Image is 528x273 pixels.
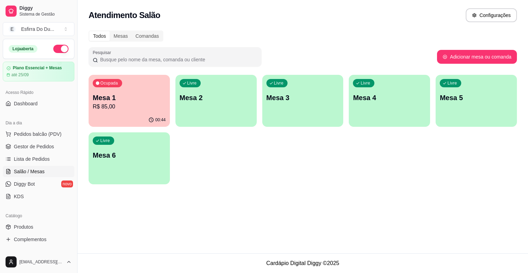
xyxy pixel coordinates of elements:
span: Dashboard [14,100,38,107]
span: Pedidos balcão (PDV) [14,131,62,138]
button: Configurações [466,8,517,22]
span: Sistema de Gestão [19,11,72,17]
div: Acesso Rápido [3,87,74,98]
p: Mesa 3 [266,93,339,103]
a: Dashboard [3,98,74,109]
p: Livre [274,80,284,86]
span: Produtos [14,223,33,230]
a: Complementos [3,234,74,245]
button: LivreMesa 2 [175,75,257,127]
a: Plano Essencial + Mesasaté 25/09 [3,62,74,81]
div: Comandas [132,31,163,41]
span: [EMAIL_ADDRESS][DOMAIN_NAME] [19,259,63,265]
button: Alterar Status [53,45,69,53]
a: Lista de Pedidos [3,153,74,165]
p: 00:44 [155,117,166,123]
a: Salão / Mesas [3,166,74,177]
article: até 25/09 [11,72,29,78]
p: Livre [447,80,457,86]
p: Mesa 5 [440,93,513,103]
span: Diggy [19,5,72,11]
div: Esfirra Do Du ... [21,26,54,33]
footer: Cardápio Digital Diggy © 2025 [78,253,528,273]
button: Adicionar mesa ou comanda [437,50,517,64]
a: Produtos [3,221,74,232]
span: Lista de Pedidos [14,156,50,162]
label: Pesquisar [93,50,113,55]
button: LivreMesa 5 [436,75,517,127]
button: OcupadaMesa 1R$ 85,0000:44 [89,75,170,127]
div: Todos [89,31,110,41]
a: DiggySistema de Gestão [3,3,74,19]
p: Livre [100,138,110,143]
input: Pesquisar [98,56,257,63]
div: Mesas [110,31,131,41]
p: Livre [361,80,370,86]
p: Livre [187,80,197,86]
button: LivreMesa 4 [349,75,430,127]
article: Plano Essencial + Mesas [13,65,62,71]
button: [EMAIL_ADDRESS][DOMAIN_NAME] [3,254,74,270]
span: E [9,26,16,33]
button: LivreMesa 6 [89,132,170,184]
div: Loja aberta [9,45,37,53]
button: Pedidos balcão (PDV) [3,129,74,140]
span: Diggy Bot [14,180,35,187]
button: LivreMesa 3 [262,75,344,127]
a: Diggy Botnovo [3,178,74,190]
span: Complementos [14,236,46,243]
p: Mesa 4 [353,93,426,103]
h2: Atendimento Salão [89,10,160,21]
a: KDS [3,191,74,202]
div: Catálogo [3,210,74,221]
p: Mesa 6 [93,150,166,160]
p: Mesa 2 [180,93,253,103]
div: Dia a dia [3,117,74,129]
button: Select a team [3,22,74,36]
span: KDS [14,193,24,200]
span: Gestor de Pedidos [14,143,54,150]
span: Salão / Mesas [14,168,45,175]
p: Ocupada [100,80,118,86]
p: R$ 85,00 [93,103,166,111]
p: Mesa 1 [93,93,166,103]
a: Gestor de Pedidos [3,141,74,152]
